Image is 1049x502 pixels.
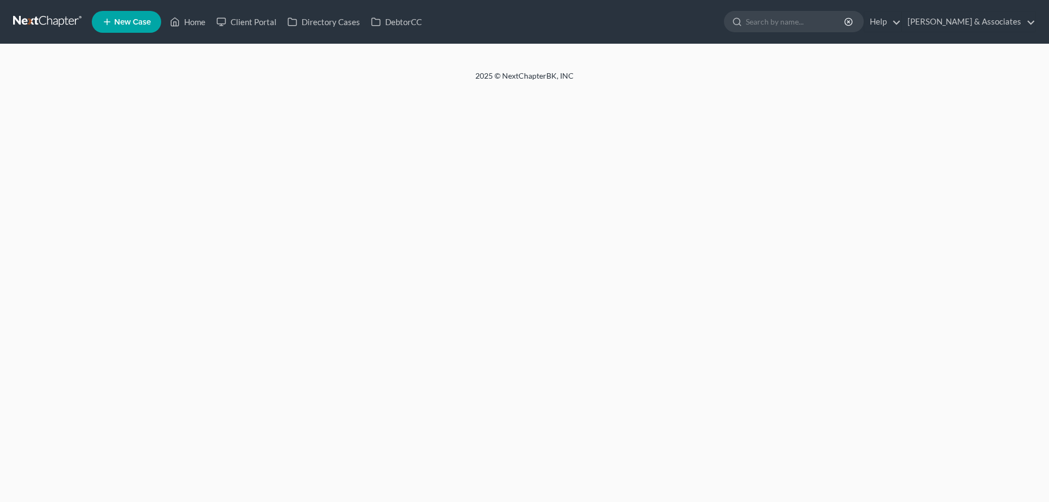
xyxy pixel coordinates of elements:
a: Home [164,12,211,32]
div: 2025 © NextChapterBK, INC [213,70,836,90]
span: New Case [114,18,151,26]
a: Help [864,12,901,32]
a: Directory Cases [282,12,366,32]
a: [PERSON_NAME] & Associates [902,12,1035,32]
input: Search by name... [746,11,846,32]
a: DebtorCC [366,12,427,32]
a: Client Portal [211,12,282,32]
